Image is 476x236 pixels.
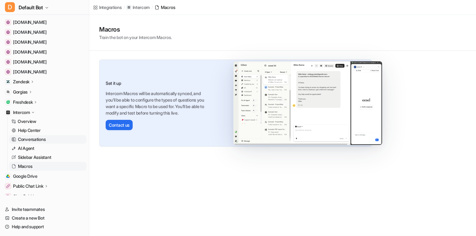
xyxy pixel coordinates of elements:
a: Integrations [93,4,122,11]
a: www.npmjs.com[DOMAIN_NAME] [2,38,86,46]
p: Overview [18,118,36,125]
h3: Set it up [106,80,207,86]
span: [DOMAIN_NAME] [13,19,46,25]
h1: Macros [99,25,172,34]
div: Macros [161,4,175,11]
a: codesandbox.io[DOMAIN_NAME] [2,18,86,27]
p: Chat Bubble [13,193,36,199]
p: Help Center [18,127,41,133]
p: Freshdesk [13,99,33,105]
a: AI Agent [9,144,86,153]
p: Macros [18,163,32,169]
img: Freshdesk [6,100,10,104]
img: Intercom [6,111,10,114]
p: Train the bot on your Intercom Macros. [99,34,172,41]
a: Intercom [126,4,150,11]
p: AI Agent [18,145,34,151]
button: Contact us [106,120,133,130]
a: Help Center [9,126,86,135]
span: [DOMAIN_NAME] [13,49,46,55]
img: Chat Bubble [6,194,10,198]
img: codesandbox.io [6,20,10,24]
a: Help and support [2,222,86,231]
a: Macros [9,162,86,171]
div: Integrations [99,4,122,11]
a: Google DriveGoogle Drive [2,172,86,181]
span: [DOMAIN_NAME] [13,69,46,75]
span: Google Drive [13,173,37,179]
a: Invite teammates [2,205,86,214]
a: www.programiz.com[DOMAIN_NAME] [2,28,86,37]
span: Default Bot [19,3,43,12]
span: [DOMAIN_NAME] [13,59,46,65]
p: Gorgias [13,89,28,95]
img: www.programiz.com [6,30,10,34]
p: Intercom Macros will be automatically synced, and you’ll be able to configure the types of questi... [106,90,207,116]
img: Gorgias [6,90,10,94]
a: www.example.com[DOMAIN_NAME] [2,58,86,66]
p: Conversations [18,136,46,142]
span: / [124,5,125,10]
a: Create a new Bot [2,214,86,222]
img: faq.heartandsoil.co [6,50,10,54]
a: www.intercom.com[DOMAIN_NAME] [2,68,86,76]
span: D [5,2,15,12]
img: www.npmjs.com [6,40,10,44]
a: Conversations [9,135,86,144]
span: [DOMAIN_NAME] [13,39,46,45]
p: Sidebar Assistant [18,154,51,160]
a: Sidebar Assistant [9,153,86,162]
p: Zendesk [13,79,29,85]
p: Intercom [133,4,150,11]
span: / [152,5,153,10]
img: www.intercom.com [6,70,10,74]
img: Public Chat Link [6,184,10,188]
p: Public Chat Link [13,183,43,189]
a: Macros [155,4,175,11]
a: Overview [9,117,86,126]
p: Intercom [13,109,30,116]
span: [DOMAIN_NAME] [13,29,46,35]
a: faq.heartandsoil.co[DOMAIN_NAME] [2,48,86,56]
img: Google Drive [6,174,10,178]
img: Zendesk [6,80,10,84]
img: intercom_ai_assistant.png [233,61,382,145]
img: www.example.com [6,60,10,64]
